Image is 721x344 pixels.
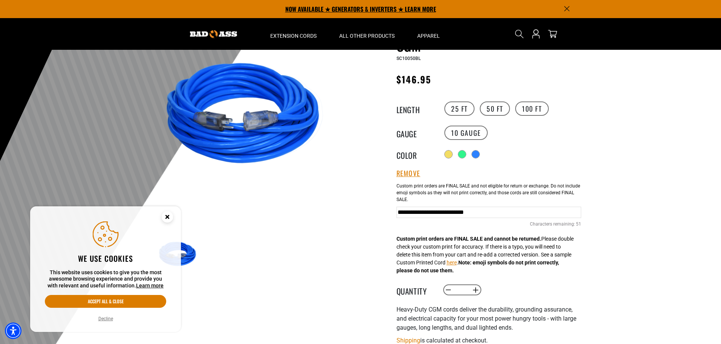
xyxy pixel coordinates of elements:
[96,315,115,322] button: Decline
[396,104,434,114] legend: Length
[396,306,576,331] span: Heavy-Duty CGM cords deliver the durability, grounding assurance, and electrical capacity for you...
[45,253,166,263] h2: We use cookies
[396,337,420,344] a: Shipping
[45,269,166,289] p: This website uses cookies to give you the most awesome browsing experience and provide you with r...
[480,101,510,116] label: 50 FT
[396,169,421,178] button: Remove
[576,221,581,227] span: 51
[447,259,457,267] button: here
[546,29,559,38] a: cart
[515,101,549,116] label: 100 FT
[396,285,434,295] label: Quantity
[157,25,338,207] img: blue
[190,30,237,38] img: Bad Ass Extension Cords
[259,18,328,50] summary: Extension Cords
[530,221,575,227] span: Characters remaining:
[339,32,395,39] span: All Other Products
[45,295,166,308] button: Accept all & close
[5,322,21,339] div: Accessibility Menu
[417,32,440,39] span: Apparel
[530,18,542,50] a: Open this option
[154,206,181,230] button: Close this option
[136,283,164,289] a: This website uses cookies to give you the most awesome browsing experience and provide you with r...
[328,18,406,50] summary: All Other Products
[406,18,451,50] summary: Apparel
[444,101,475,116] label: 25 FT
[396,72,432,86] span: $146.95
[444,126,488,140] label: 10 Gauge
[396,149,434,159] legend: Color
[396,260,559,273] strong: Note: emoji symbols do not print correctly, please do not use them.
[396,128,434,138] legend: Gauge
[513,28,525,40] summary: Search
[270,32,317,39] span: Extension Cords
[30,206,181,332] aside: Cookie Consent
[396,56,421,61] span: SC10050BL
